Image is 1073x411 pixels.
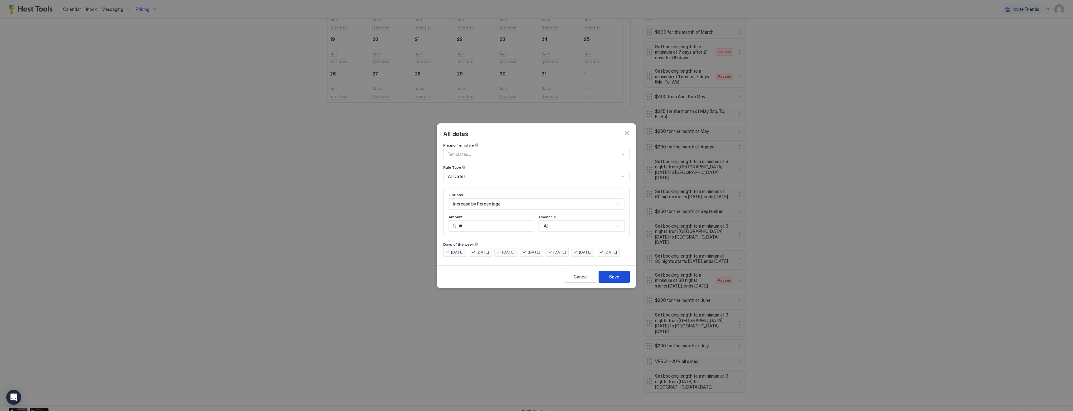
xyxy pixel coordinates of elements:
div: Save [609,273,619,280]
span: Options [449,192,463,197]
button: Save [599,271,630,283]
div: Open Intercom Messenger [6,390,21,405]
span: Pricing Template [443,143,474,147]
button: Cancel [565,271,596,283]
span: [DATE] [553,249,566,255]
input: Input Field [456,221,534,231]
span: All dates [443,128,468,138]
span: [DATE] [528,249,540,255]
span: [DATE] [477,249,489,255]
span: Rule Type [443,165,461,170]
span: [DATE] [579,249,591,255]
span: Amount [449,215,463,219]
span: % [453,223,456,229]
span: [DATE] [604,249,617,255]
div: Cancel [574,273,588,280]
span: All Dates [448,174,466,179]
span: Channels [539,215,556,219]
span: [DATE] [451,249,464,255]
span: Days of the week [443,242,473,247]
span: [DATE] [502,249,515,255]
span: All [544,223,548,229]
span: Increase by Percentage [453,201,501,207]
